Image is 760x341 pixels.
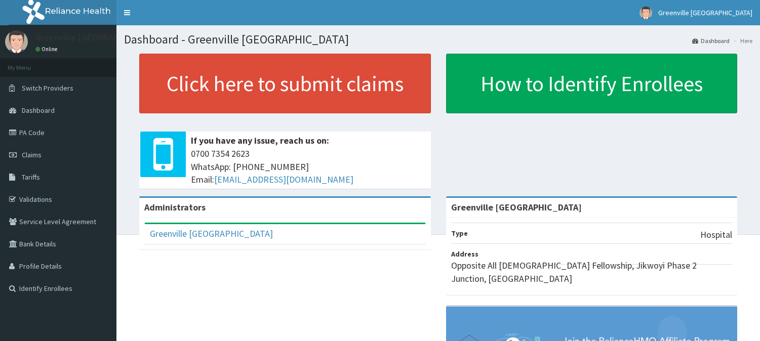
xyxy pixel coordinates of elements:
[446,54,738,113] a: How to Identify Enrollees
[191,147,426,186] span: 0700 7354 2623 WhatsApp: [PHONE_NUMBER] Email:
[639,7,652,19] img: User Image
[451,259,733,285] p: Opposite All [DEMOGRAPHIC_DATA] Fellowship, Jikwoyi Phase 2 Junction, [GEOGRAPHIC_DATA]
[139,54,431,113] a: Click here to submit claims
[5,30,28,53] img: User Image
[191,135,329,146] b: If you have any issue, reach us on:
[22,106,55,115] span: Dashboard
[144,201,206,213] b: Administrators
[214,174,353,185] a: [EMAIL_ADDRESS][DOMAIN_NAME]
[35,33,162,42] p: Greenville [GEOGRAPHIC_DATA]
[658,8,752,17] span: Greenville [GEOGRAPHIC_DATA]
[451,201,582,213] strong: Greenville [GEOGRAPHIC_DATA]
[22,173,40,182] span: Tariffs
[692,36,730,45] a: Dashboard
[150,228,273,239] a: Greenville [GEOGRAPHIC_DATA]
[124,33,752,46] h1: Dashboard - Greenville [GEOGRAPHIC_DATA]
[22,150,42,159] span: Claims
[451,249,478,259] b: Address
[22,83,73,93] span: Switch Providers
[35,46,60,53] a: Online
[731,36,752,45] li: Here
[700,228,732,241] p: Hospital
[451,229,468,238] b: Type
